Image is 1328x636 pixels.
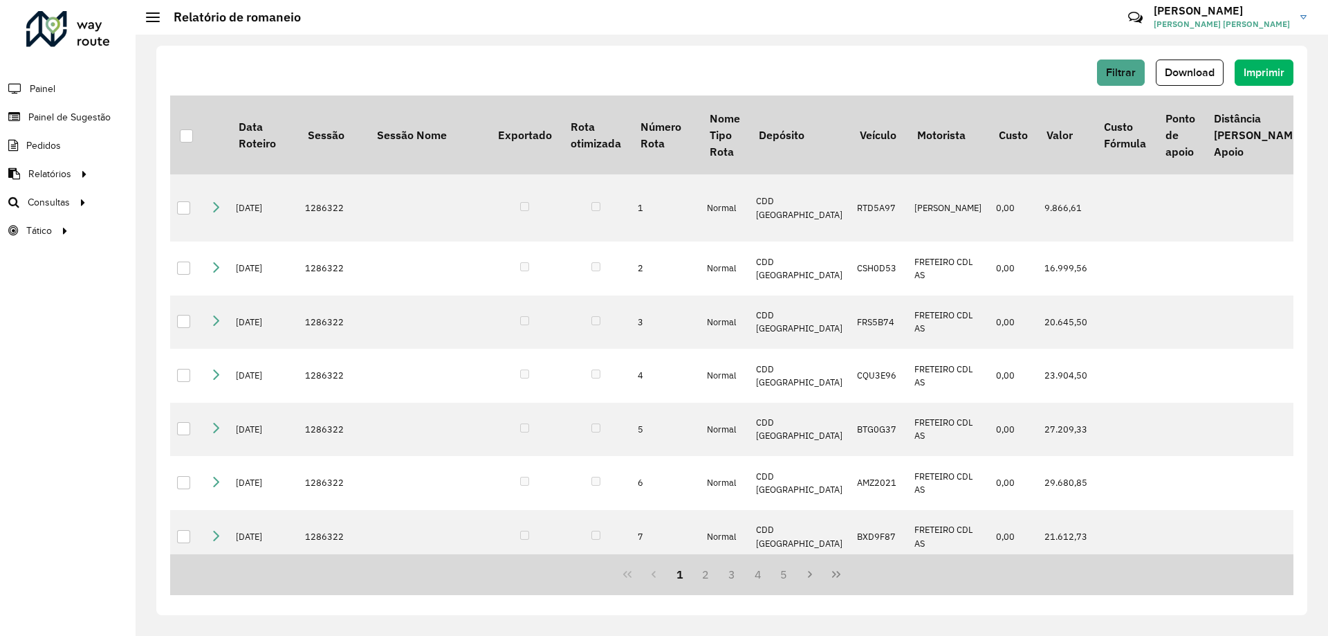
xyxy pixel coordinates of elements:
[692,561,719,588] button: 2
[631,349,700,403] td: 4
[989,510,1037,564] td: 0,00
[298,296,367,349] td: 1286322
[907,403,989,457] td: FRETEIRO CDL AS
[229,349,298,403] td: [DATE]
[907,296,989,349] td: FRETEIRO CDL AS
[229,296,298,349] td: [DATE]
[1037,296,1095,349] td: 20.645,50
[229,96,298,174] th: Data Roteiro
[850,349,907,403] td: CQU3E96
[719,561,745,588] button: 3
[749,349,850,403] td: CDD [GEOGRAPHIC_DATA]
[631,174,700,242] td: 1
[700,456,749,510] td: Normal
[631,403,700,457] td: 5
[1037,510,1095,564] td: 21.612,73
[28,195,70,210] span: Consultas
[28,110,111,125] span: Painel de Sugestão
[1037,403,1095,457] td: 27.209,33
[907,174,989,242] td: [PERSON_NAME]
[700,174,749,242] td: Normal
[298,96,367,174] th: Sessão
[1097,60,1145,86] button: Filtrar
[1165,66,1215,78] span: Download
[631,242,700,296] td: 2
[229,456,298,510] td: [DATE]
[850,456,907,510] td: AMZ2021
[1037,96,1095,174] th: Valor
[907,456,989,510] td: FRETEIRO CDL AS
[1154,4,1290,17] h3: [PERSON_NAME]
[1095,96,1156,174] th: Custo Fórmula
[989,349,1037,403] td: 0,00
[850,403,907,457] td: BTG0G37
[160,10,301,25] h2: Relatório de romaneio
[989,403,1037,457] td: 0,00
[298,510,367,564] td: 1286322
[298,403,367,457] td: 1286322
[749,510,850,564] td: CDD [GEOGRAPHIC_DATA]
[561,96,630,174] th: Rota otimizada
[797,561,823,588] button: Next Page
[631,456,700,510] td: 6
[367,96,488,174] th: Sessão Nome
[700,510,749,564] td: Normal
[229,242,298,296] td: [DATE]
[1156,96,1204,174] th: Ponto de apoio
[1106,66,1136,78] span: Filtrar
[1235,60,1293,86] button: Imprimir
[850,296,907,349] td: FRS5B74
[1156,60,1224,86] button: Download
[298,174,367,242] td: 1286322
[749,242,850,296] td: CDD [GEOGRAPHIC_DATA]
[1037,349,1095,403] td: 23.904,50
[28,167,71,181] span: Relatórios
[989,242,1037,296] td: 0,00
[850,96,907,174] th: Veículo
[26,224,52,238] span: Tático
[298,242,367,296] td: 1286322
[631,96,700,174] th: Número Rota
[1037,456,1095,510] td: 29.680,85
[30,82,55,96] span: Painel
[1244,66,1284,78] span: Imprimir
[989,296,1037,349] td: 0,00
[850,510,907,564] td: BXD9F87
[749,296,850,349] td: CDD [GEOGRAPHIC_DATA]
[989,96,1037,174] th: Custo
[745,561,771,588] button: 4
[850,174,907,242] td: RTD5A97
[229,403,298,457] td: [DATE]
[700,403,749,457] td: Normal
[298,349,367,403] td: 1286322
[700,349,749,403] td: Normal
[823,561,849,588] button: Last Page
[907,242,989,296] td: FRETEIRO CDL AS
[298,456,367,510] td: 1286322
[631,296,700,349] td: 3
[700,242,749,296] td: Normal
[749,403,850,457] td: CDD [GEOGRAPHIC_DATA]
[749,174,850,242] td: CDD [GEOGRAPHIC_DATA]
[700,296,749,349] td: Normal
[1154,18,1290,30] span: [PERSON_NAME] [PERSON_NAME]
[989,174,1037,242] td: 0,00
[989,456,1037,510] td: 0,00
[1037,174,1095,242] td: 9.866,61
[850,242,907,296] td: CSH0D53
[1037,242,1095,296] td: 16.999,56
[700,96,749,174] th: Nome Tipo Rota
[771,561,797,588] button: 5
[1204,96,1312,174] th: Distância [PERSON_NAME] Apoio
[907,96,989,174] th: Motorista
[488,96,561,174] th: Exportado
[907,510,989,564] td: FRETEIRO CDL AS
[631,510,700,564] td: 7
[749,96,850,174] th: Depósito
[26,138,61,153] span: Pedidos
[667,561,693,588] button: 1
[229,174,298,242] td: [DATE]
[907,349,989,403] td: FRETEIRO CDL AS
[229,510,298,564] td: [DATE]
[749,456,850,510] td: CDD [GEOGRAPHIC_DATA]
